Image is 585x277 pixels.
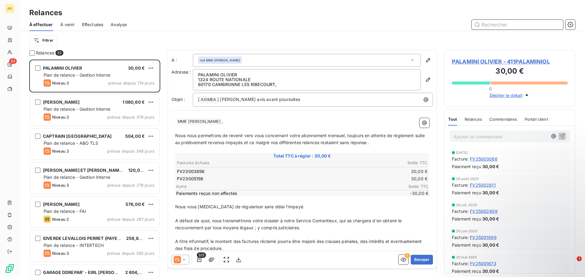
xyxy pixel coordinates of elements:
[107,217,154,222] span: prévue depuis 267 jours
[452,242,481,248] span: Paiement reçu
[489,117,517,122] span: Commentaires
[198,77,416,82] p: 1324 ROUTE NATIONALE
[52,217,69,222] span: Niveau 2
[52,115,69,119] span: Niveau 3
[577,256,582,261] span: 1
[43,202,80,207] span: [PERSON_NAME]
[303,168,428,175] td: 30,00 €
[448,117,457,122] span: Tout
[452,163,481,170] span: Paiement reçu
[488,92,532,99] button: Déplier le détail
[222,119,223,124] span: ,
[452,234,469,241] span: Facture :
[472,20,563,29] input: Rechercher
[55,50,63,56] span: 32
[176,153,428,159] span: Total TTC à régler : 30,00 €
[44,243,104,248] span: Plan de relance - INTERTECH
[43,168,132,173] span: [PERSON_NAME] ET [PERSON_NAME] (GI)
[43,65,82,71] span: PALAMINI OLIVIER
[175,218,403,230] span: A défaut de quoi, nous transmettrons votre dossier à notre Service Contentieux, qui se chargera d...
[470,182,496,188] span: FV25002811
[122,99,145,105] span: 1 080,60 €
[452,260,469,267] span: Facture :
[470,260,496,267] span: FV25001673
[177,176,204,182] span: FV23005156
[482,216,499,222] span: 30,00 €
[303,175,428,182] td: 30,00 €
[411,255,433,265] button: Envoyer
[177,168,205,175] span: FV23003856
[128,168,147,173] span: 120,07 €
[52,251,69,256] span: Niveau 3
[44,72,110,78] span: Plan de relance - Gestion Interne
[470,156,498,162] span: FV25003086
[200,96,217,103] span: AXIMEA
[9,58,17,64] span: 32
[452,182,469,188] span: Facture :
[465,117,482,122] span: Relances
[172,69,191,74] span: Adresse :
[60,22,75,28] span: À venir
[452,208,469,214] span: Facture :
[43,236,125,241] span: IDVERDE LEVALLOIS PERRET (PAYEUR)
[489,86,492,91] span: 0
[452,156,469,162] span: Facture :
[392,190,428,196] span: -30,00 €
[111,22,127,28] span: Analyse
[463,218,585,261] iframe: Intercom notifications message
[456,177,479,181] span: 20 août 2025
[525,117,548,122] span: Portail client
[175,204,304,209] span: Nous vous [MEDICAL_DATA] de régulariser sans délai l'impayé.
[44,140,98,146] span: Plan de relance - ABO TLS
[126,202,145,207] span: 576,00 €
[125,133,145,139] span: 504,00 €
[82,22,104,28] span: Effectuées
[126,236,146,241] span: 256,80 €
[176,184,392,189] span: Autre
[482,268,499,274] span: 30,00 €
[29,36,57,45] button: Filtrer
[198,72,416,77] p: PALAMINI OLIVIER
[172,97,185,102] span: Objet :
[5,4,15,13] div: AX
[5,264,15,273] img: Logo LeanPay
[125,270,149,275] span: 2 604,00 €
[107,115,154,119] span: prévue depuis 379 jours
[52,149,69,154] span: Niveau 3
[470,208,498,214] span: FV25002409
[175,133,426,145] span: Nous nous permettons de revenir vers vous concernant votre abonnement mensuel, toujours en attent...
[107,149,154,154] span: prévue depuis 349 jours
[452,216,481,222] span: Paiement reçu
[36,50,54,56] span: Relances
[452,66,568,78] h3: 30,00 €
[452,268,481,274] span: Paiement reçu
[52,81,69,85] span: Niveau 3
[44,209,86,214] span: Plan de relance - FAI
[172,57,193,63] label: À :
[490,92,523,99] span: Déplier le détail
[456,203,477,207] span: 20 juil. 2025
[108,81,154,85] span: prévue depuis 714 jours
[177,118,222,125] span: MME [PERSON_NAME]
[452,189,481,196] span: Paiement reçu
[43,133,112,139] span: CAPTRAIN [GEOGRAPHIC_DATA]
[198,82,416,87] p: 60170 CAMBRONNE LES RIBECOURT ,
[29,22,53,28] span: À effectuer
[29,60,160,277] div: grid
[564,256,579,271] iframe: Intercom live chat
[175,239,423,251] span: A titre informatif, le montant des factures réclamé pourra être majoré des clauses pénales, des i...
[456,229,477,233] span: 20 juin 2025
[482,163,499,170] span: 30,00 €
[44,175,110,180] span: Plan de relance - Gestion Interne
[217,97,300,102] span: ] [PERSON_NAME] avis avant poursuites
[198,97,200,102] span: [
[197,252,206,258] span: 3/3
[43,270,135,275] span: GARAGE DDREPAR' - EIRL [PERSON_NAME]
[43,99,80,105] span: [PERSON_NAME]
[200,58,240,62] span: null MME [PERSON_NAME]
[392,184,428,189] span: Solde TTC
[482,189,499,196] span: 30,00 €
[107,251,154,256] span: prévue depuis 265 jours
[456,151,468,154] span: [DATE]
[452,57,568,66] span: PALAMINI OLIVIER - 411PALAMINIOL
